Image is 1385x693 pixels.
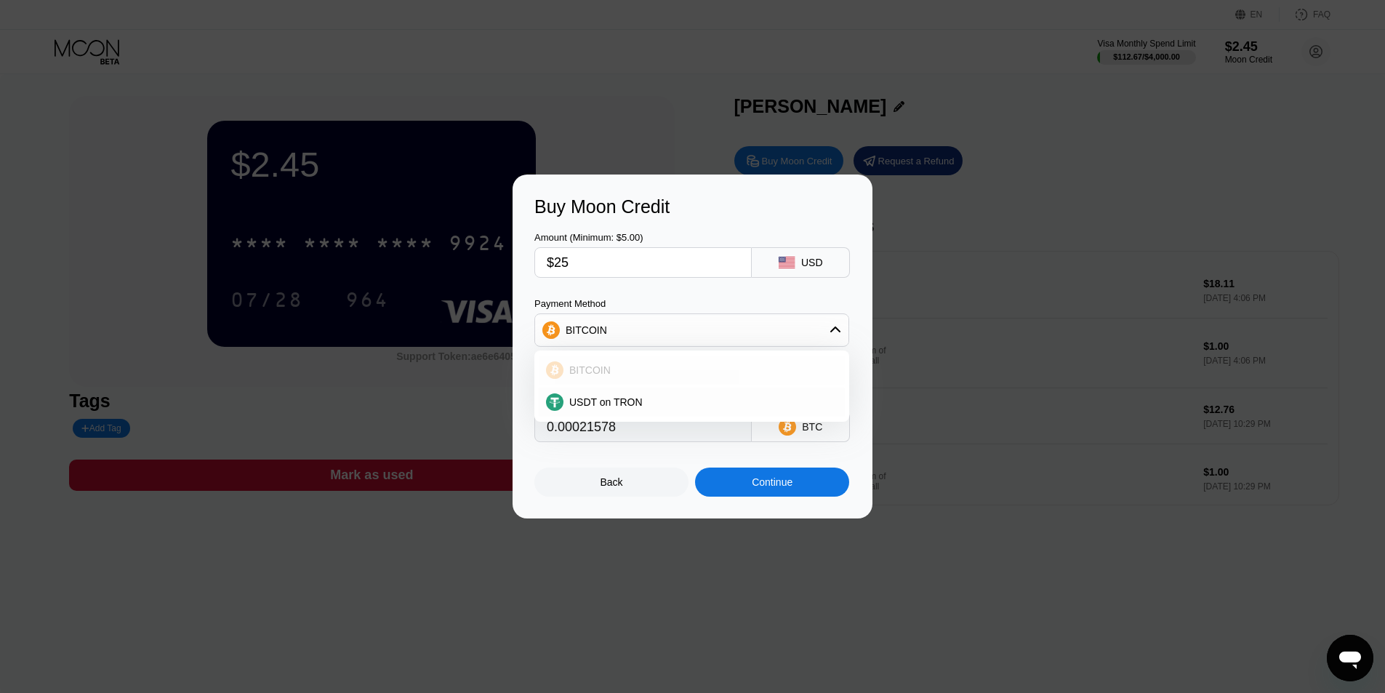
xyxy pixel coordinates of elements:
[535,316,848,345] div: BITCOIN
[601,476,623,488] div: Back
[534,196,851,217] div: Buy Moon Credit
[569,364,611,376] span: BITCOIN
[539,388,845,417] div: USDT on TRON
[534,232,752,243] div: Amount (Minimum: $5.00)
[802,421,822,433] div: BTC
[1327,635,1373,681] iframe: Button to launch messaging window, conversation in progress
[566,324,607,336] div: BITCOIN
[547,248,739,277] input: $0.00
[801,257,823,268] div: USD
[695,468,849,497] div: Continue
[539,356,845,385] div: BITCOIN
[752,476,792,488] div: Continue
[534,468,689,497] div: Back
[534,298,849,309] div: Payment Method
[569,396,643,408] span: USDT on TRON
